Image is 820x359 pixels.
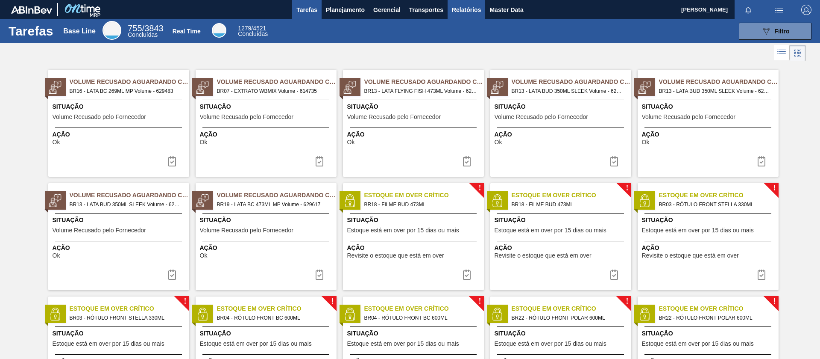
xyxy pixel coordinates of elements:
[457,266,477,283] button: icon-task complete
[343,194,356,207] img: status
[659,77,779,86] span: Volume Recusado Aguardando Ciência
[773,298,776,305] span: !
[314,156,325,166] img: icon-task-complete
[512,86,624,96] span: BR13 - LATA BUD 350ML SLEEK Volume - 628914
[775,28,790,35] span: Filtro
[491,194,504,207] img: status
[642,130,776,139] span: Ação
[53,216,187,225] span: Situação
[626,185,628,191] span: !
[659,86,772,96] span: BR13 - LATA BUD 350ML SLEEK Volume - 628912
[200,329,334,338] span: Situação
[364,191,484,200] span: Estoque em Over Crítico
[751,266,772,283] button: icon-task complete
[128,24,163,33] span: / 3843
[347,252,444,259] span: Revisite o estoque que está em over
[364,200,477,209] span: BR18 - FILME BUD 473ML
[70,77,189,86] span: Volume Recusado Aguardando Ciência
[200,227,293,234] span: Volume Recusado pelo Fornecedor
[184,298,186,305] span: !
[162,153,182,170] button: icon-task-complete
[70,86,182,96] span: BR16 - LATA BC 269ML MP Volume - 629483
[495,139,502,145] span: Ok
[347,216,482,225] span: Situação
[642,114,735,120] span: Volume Recusado pelo Fornecedor
[11,6,52,14] img: TNhmsLtSVTkK8tSr43FrP2fwEKptu5GPRR3wAAAABJRU5ErkJggg==
[478,298,481,305] span: !
[167,156,177,166] img: icon-task-complete
[196,308,209,320] img: status
[217,200,330,209] span: BR19 - LATA BC 473ML MP Volume - 629617
[495,102,629,111] span: Situação
[162,153,182,170] div: Completar tarefa: 30360754
[364,86,477,96] span: BR13 - LATA FLYING FISH 473ML Volume - 629036
[495,216,629,225] span: Situação
[495,329,629,338] span: Situação
[626,298,628,305] span: !
[774,5,784,15] img: userActions
[347,139,355,145] span: Ok
[638,308,651,320] img: status
[128,25,163,38] div: Base Line
[326,5,365,15] span: Planejamento
[638,81,651,94] img: status
[238,25,251,32] span: 1279
[495,130,629,139] span: Ação
[200,252,208,259] span: Ok
[70,313,182,323] span: BR03 - RÓTULO FRONT STELLA 330ML
[735,4,762,16] button: Notificações
[314,270,325,280] img: icon-task-complete
[167,270,177,280] img: icon-task-complete
[491,81,504,94] img: status
[343,308,356,320] img: status
[642,341,754,347] span: Estoque está em over por 15 dias ou mais
[364,313,477,323] span: BR04 - RÓTULO FRONT BC 600ML
[63,27,96,35] div: Base Line
[751,153,772,170] div: Completar tarefa: 30360763
[53,139,60,145] span: Ok
[642,329,776,338] span: Situação
[457,153,477,170] button: icon-task-complete
[343,81,356,94] img: status
[102,21,121,40] div: Base Line
[309,153,330,170] div: Completar tarefa: 30360756
[238,25,266,32] span: / 4521
[53,130,187,139] span: Ação
[756,156,767,166] img: icon-task-complete
[495,114,588,120] span: Volume Recusado pelo Fornecedor
[609,270,619,280] img: icon-task complete
[495,243,629,252] span: Ação
[512,77,631,86] span: Volume Recusado Aguardando Ciência
[604,153,624,170] button: icon-task-complete
[751,153,772,170] button: icon-task-complete
[739,23,811,40] button: Filtro
[512,191,631,200] span: Estoque em Over Crítico
[53,329,187,338] span: Situação
[217,86,330,96] span: BR07 - EXTRATO WBMIX Volume - 614735
[200,114,293,120] span: Volume Recusado pelo Fornecedor
[53,227,146,234] span: Volume Recusado pelo Fornecedor
[49,81,61,94] img: status
[309,266,330,283] button: icon-task-complete
[512,304,631,313] span: Estoque em Over Crítico
[604,266,624,283] button: icon-task complete
[495,227,606,234] span: Estoque está em over por 15 dias ou mais
[128,24,142,33] span: 755
[200,216,334,225] span: Situação
[200,139,208,145] span: Ok
[364,77,484,86] span: Volume Recusado Aguardando Ciência
[491,308,504,320] img: status
[196,81,209,94] img: status
[452,5,481,15] span: Relatórios
[162,266,182,283] div: Completar tarefa: 30360764
[70,191,189,200] span: Volume Recusado Aguardando Ciência
[347,243,482,252] span: Ação
[801,5,811,15] img: Logout
[162,266,182,283] button: icon-task-complete
[773,185,776,191] span: !
[642,227,754,234] span: Estoque está em over por 15 dias ou mais
[347,329,482,338] span: Situação
[409,5,443,15] span: Transportes
[200,102,334,111] span: Situação
[347,114,441,120] span: Volume Recusado pelo Fornecedor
